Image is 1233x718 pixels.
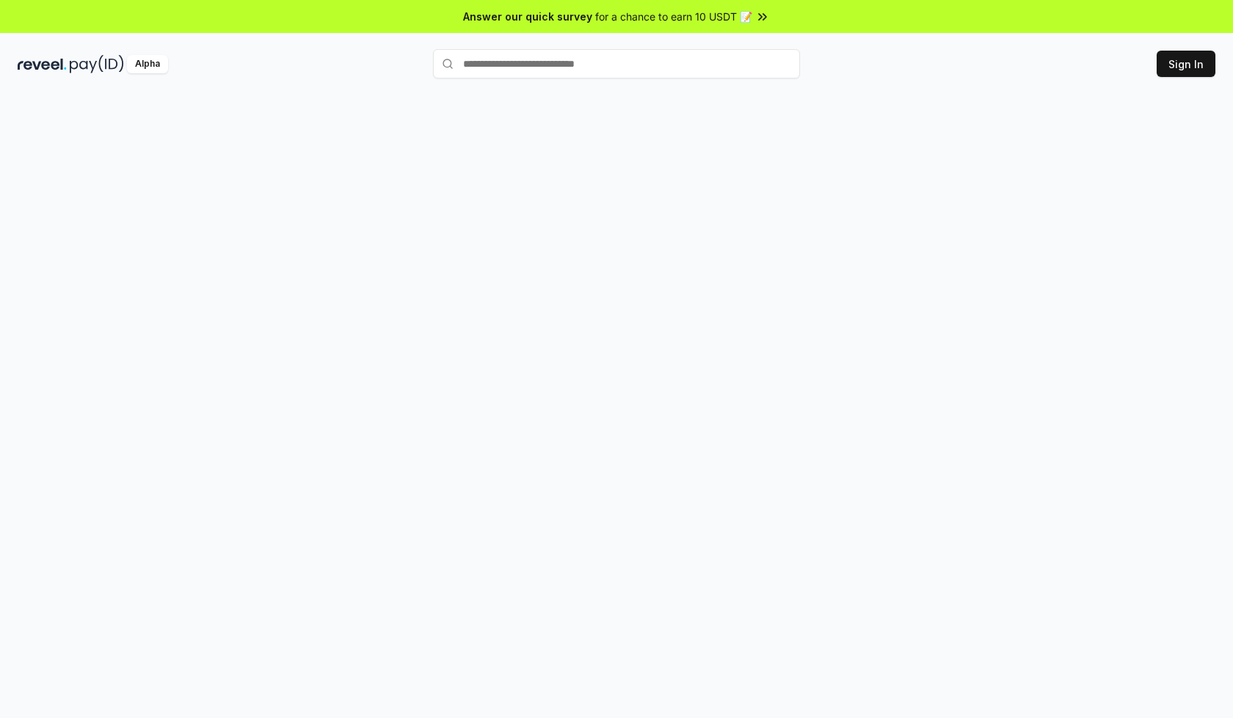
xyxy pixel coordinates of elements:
[127,55,168,73] div: Alpha
[1157,51,1215,77] button: Sign In
[18,55,67,73] img: reveel_dark
[463,9,592,24] span: Answer our quick survey
[595,9,752,24] span: for a chance to earn 10 USDT 📝
[70,55,124,73] img: pay_id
